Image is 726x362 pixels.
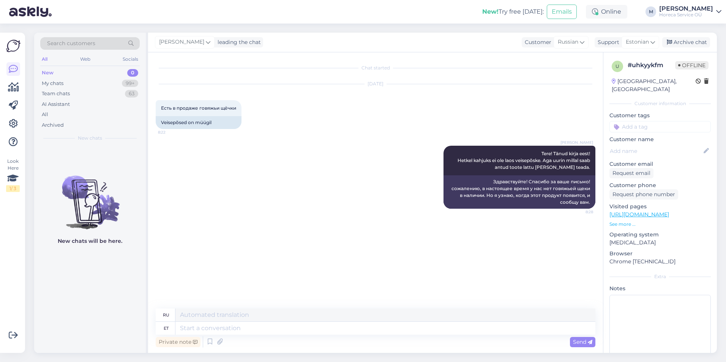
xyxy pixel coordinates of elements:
[662,37,710,47] div: Archive chat
[163,308,169,321] div: ru
[158,129,186,135] span: 8:22
[609,273,711,280] div: Extra
[612,77,696,93] div: [GEOGRAPHIC_DATA], [GEOGRAPHIC_DATA]
[42,111,48,118] div: All
[609,168,653,178] div: Request email
[609,135,711,143] p: Customer name
[6,185,20,192] div: 1 / 3
[79,54,92,64] div: Web
[609,100,711,107] div: Customer information
[40,54,49,64] div: All
[573,338,592,345] span: Send
[609,181,711,189] p: Customer phone
[78,135,102,142] span: New chats
[609,211,669,218] a: [URL][DOMAIN_NAME]
[609,285,711,293] p: Notes
[159,38,204,46] span: [PERSON_NAME]
[156,80,595,87] div: [DATE]
[125,90,138,98] div: 63
[646,6,656,17] div: M
[42,101,70,108] div: AI Assistant
[161,105,236,111] span: Есть в продаже говяжьи щёчки
[610,147,702,155] input: Add name
[609,112,711,120] p: Customer tags
[628,61,675,70] div: # uhkyykfm
[560,140,593,145] span: [PERSON_NAME]
[42,90,70,98] div: Team chats
[458,151,591,170] span: Tere! Tänud kirja eest! Hetkel kahjuks ei ole laos veisepõske. Aga uurin millal saab antud toote ...
[609,203,711,211] p: Visited pages
[626,38,649,46] span: Estonian
[609,258,711,266] p: Chrome [TECHNICAL_ID]
[616,63,619,69] span: u
[42,121,64,129] div: Archived
[609,231,711,239] p: Operating system
[58,237,122,245] p: New chats will be here.
[127,69,138,77] div: 0
[547,5,577,19] button: Emails
[659,6,721,18] a: [PERSON_NAME]Horeca Service OÜ
[164,322,169,335] div: et
[42,69,54,77] div: New
[659,6,713,12] div: [PERSON_NAME]
[675,61,709,69] span: Offline
[47,39,95,47] span: Search customers
[121,54,140,64] div: Socials
[595,38,619,46] div: Support
[34,162,146,230] img: No chats
[659,12,713,18] div: Horeca Service OÜ
[522,38,551,46] div: Customer
[156,337,200,347] div: Private note
[558,38,578,46] span: Russian
[565,209,593,215] span: 8:28
[6,158,20,192] div: Look Here
[482,7,544,16] div: Try free [DATE]:
[156,116,241,129] div: Veisepõsed on müügil
[443,175,595,209] div: Здравствуйте! Спасибо за ваше письмо! сожалению, в настоящее время у нас нет говяжьей щеки в нали...
[42,80,63,87] div: My chats
[215,38,261,46] div: leading the chat
[586,5,627,19] div: Online
[609,250,711,258] p: Browser
[482,8,499,15] b: New!
[609,221,711,228] p: See more ...
[122,80,138,87] div: 99+
[6,39,21,53] img: Askly Logo
[609,189,678,200] div: Request phone number
[609,160,711,168] p: Customer email
[609,121,711,132] input: Add a tag
[609,239,711,247] p: [MEDICAL_DATA]
[156,65,595,71] div: Chat started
